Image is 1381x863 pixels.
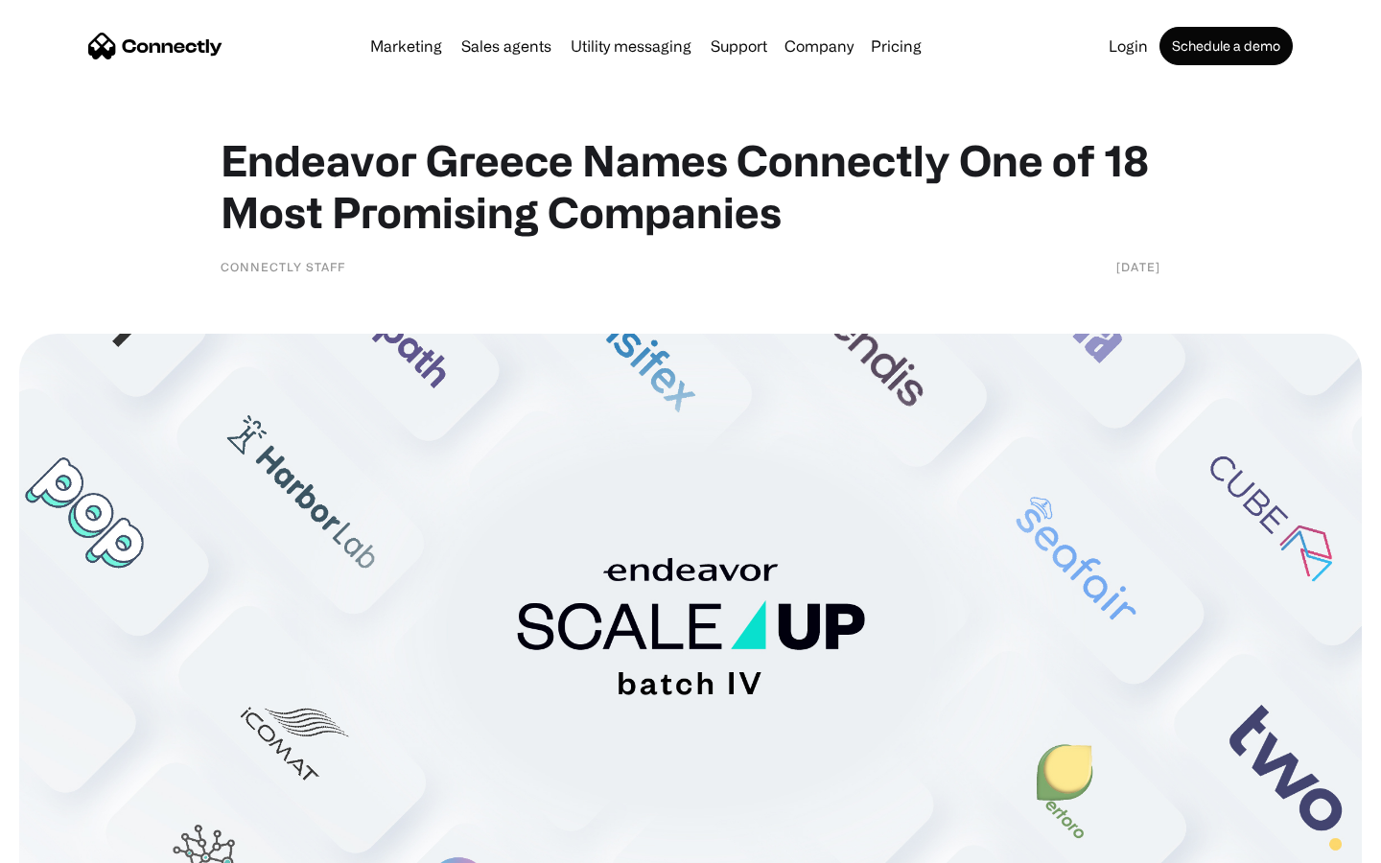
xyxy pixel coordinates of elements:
[38,829,115,856] ul: Language list
[221,257,345,276] div: Connectly Staff
[454,38,559,54] a: Sales agents
[363,38,450,54] a: Marketing
[1116,257,1160,276] div: [DATE]
[784,33,854,59] div: Company
[563,38,699,54] a: Utility messaging
[221,134,1160,238] h1: Endeavor Greece Names Connectly One of 18 Most Promising Companies
[1159,27,1293,65] a: Schedule a demo
[703,38,775,54] a: Support
[19,829,115,856] aside: Language selected: English
[863,38,929,54] a: Pricing
[1101,38,1156,54] a: Login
